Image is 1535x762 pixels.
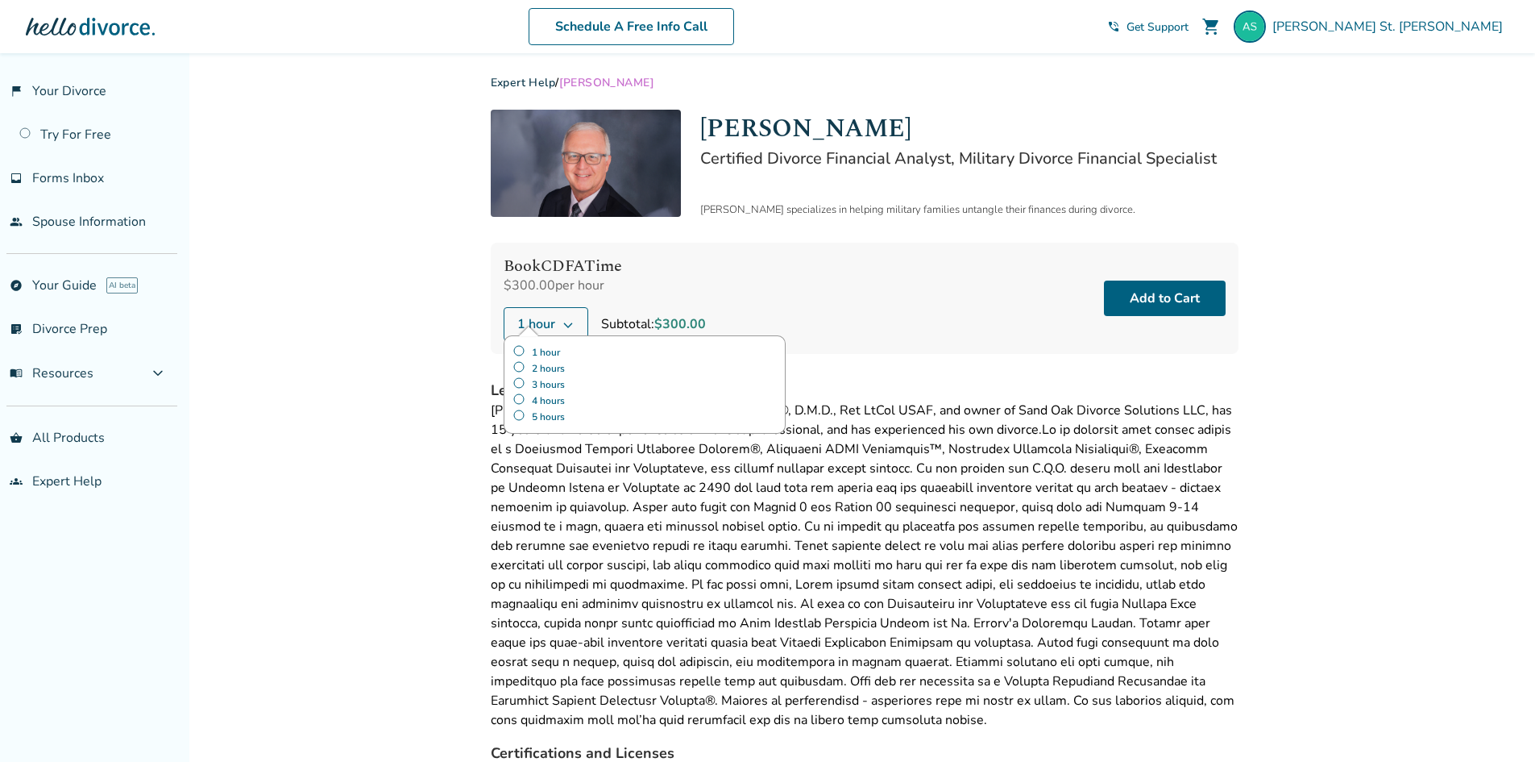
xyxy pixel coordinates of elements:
span: menu_book [10,367,23,380]
span: [PERSON_NAME] St. [PERSON_NAME] [1272,18,1509,35]
label: 5 hours [512,409,777,425]
div: $300.00 per hour [504,277,706,294]
span: Forms Inbox [32,169,104,187]
span: groups [10,475,23,488]
span: [PERSON_NAME] [559,75,654,90]
span: 1 hour [517,314,555,334]
span: AI beta [106,277,138,294]
div: [PERSON_NAME] specializes in helping military families untangle their finances during divorce. [700,202,1238,217]
h2: Certified Divorce Financial Analyst, Military Divorce Financial Specialist [700,148,1238,169]
div: Subtotal: [601,314,706,334]
label: 2 hours [512,360,777,377]
label: 1 hour [512,344,777,360]
button: Add to Cart [1104,281,1226,316]
h4: Learn More About [PERSON_NAME] [491,380,1238,401]
span: explore [10,279,23,292]
img: David Smith [491,110,681,217]
span: shopping_cart [1201,17,1221,36]
label: 3 hours [512,377,777,393]
span: expand_more [148,364,168,383]
span: Resources [10,364,93,382]
a: phone_in_talkGet Support [1107,19,1189,35]
label: 4 hours [512,393,777,409]
span: $300.00 [654,315,706,333]
a: Expert Help [491,75,556,90]
h1: [PERSON_NAME] [700,110,1238,148]
span: list_alt_check [10,323,23,335]
div: / [491,75,1238,90]
span: phone_in_talk [1107,20,1120,33]
span: people [10,215,23,228]
button: 1 hour [504,307,588,341]
span: shopping_basket [10,431,23,444]
div: Lo ip dolorsit amet consec adipis el s Doeiusmod Tempori Utlaboree Dolorem®, Aliquaeni ADMI Venia... [491,401,1238,730]
span: inbox [10,172,23,185]
iframe: Chat Widget [1454,685,1535,762]
a: Schedule A Free Info Call [529,8,734,45]
span: Get Support [1126,19,1189,35]
h4: Book CDFA Time [504,256,706,277]
span: [PERSON_NAME], CDFA®, CQS™, ChFC®, CASL®, D.M.D., Ret LtCol USAF, and owner of Sand Oak Divorce S... [491,402,1232,439]
span: flag_2 [10,85,23,98]
img: astromain.iweb@gmail.com [1234,10,1266,43]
